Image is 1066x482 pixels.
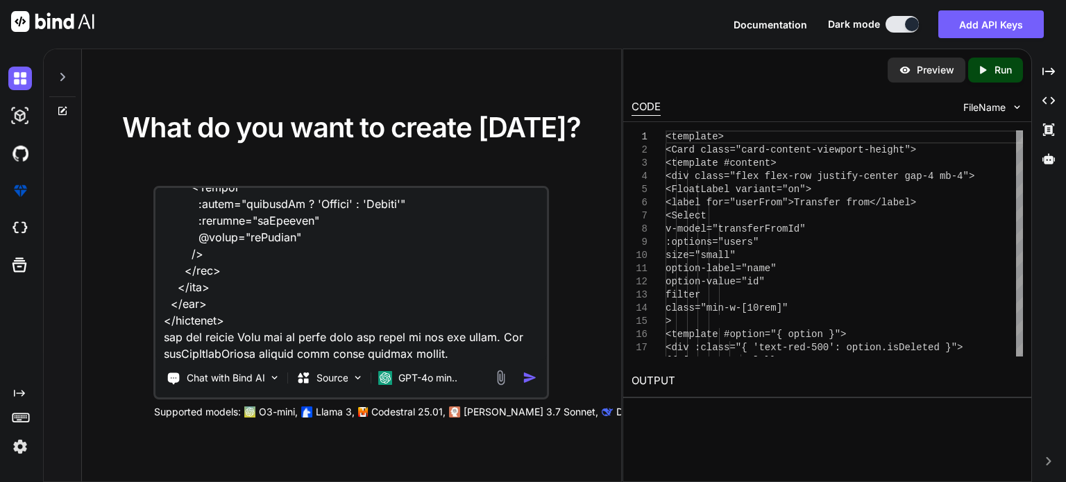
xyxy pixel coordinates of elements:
img: claude [450,406,461,418]
span: <label for="userFrom">Transfer from</lab [666,197,899,208]
img: premium [8,179,32,203]
span: <FloatLabel variant="on"> [666,184,811,195]
p: GPT-4o min.. [398,371,457,385]
span: class="min-w-[10rem]" [666,302,788,313]
span: <Card class="card-content-viewport-height"> [666,144,916,155]
img: Bind AI [11,11,94,32]
p: [PERSON_NAME] 3.7 Sonnet, [464,405,598,419]
span: option-value="id" [666,276,765,287]
img: settings [8,435,32,458]
div: 6 [632,196,648,209]
div: 3 [632,157,648,170]
img: attachment [493,370,509,386]
div: CODE [632,99,661,116]
p: Deepseek R1 [616,405,675,419]
div: 2 [632,144,648,157]
span: > [666,316,671,327]
div: 17 [632,341,648,354]
div: 4 [632,170,648,183]
span: size="small" [666,250,736,261]
p: Supported models: [154,405,241,419]
div: 18 [632,354,648,368]
span: <div class="flex flex-row justify-center gap [666,171,922,182]
span: FileName [963,101,1006,114]
span: <Select [666,210,707,221]
span: {{ [DOMAIN_NAME] }} [666,355,777,366]
img: Mistral-AI [359,407,369,417]
div: 12 [632,275,648,289]
span: -4 mb-4"> [922,171,975,182]
div: 13 [632,289,648,302]
img: darkChat [8,67,32,90]
p: Run [995,63,1012,77]
button: Add API Keys [938,10,1044,38]
span: el> [899,197,916,208]
img: Llama2 [302,406,313,418]
span: n.isDeleted }"> [876,342,963,353]
p: Llama 3, [316,405,355,419]
img: icon [523,370,537,385]
p: Source [316,371,348,385]
div: 11 [632,262,648,275]
span: v-model="transferFromId" [666,223,806,234]
div: 9 [632,236,648,249]
div: 15 [632,315,648,328]
div: 10 [632,249,648,262]
div: 7 [632,209,648,223]
div: 1 [632,130,648,144]
div: 16 [632,328,648,341]
p: Codestral 25.01, [371,405,446,419]
span: filter [666,289,700,300]
img: preview [899,64,911,76]
span: Documentation [734,19,807,31]
button: Documentation [734,17,807,32]
span: Dark mode [828,17,880,31]
span: <template> [666,131,724,142]
div: 8 [632,223,648,236]
span: <div :class="{ 'text-red-500': optio [666,342,875,353]
span: <template #content> [666,157,777,169]
span: :options="users" [666,236,759,248]
div: 5 [632,183,648,196]
img: darkAi-studio [8,104,32,128]
span: What do you want to create [DATE]? [122,110,581,144]
div: 14 [632,302,648,315]
img: Pick Models [353,372,364,384]
img: Pick Tools [269,372,281,384]
img: GPT-4 [245,406,256,418]
span: <template #option="{ option }"> [666,329,846,340]
img: githubDark [8,141,32,165]
textarea: <loremi dolo="si" ametc> adipis elit { SeddOeiusmoDtempo, InciDiduntuTlabor } etdo '~/magnaa/enim... [156,188,547,360]
p: Preview [917,63,954,77]
p: Chat with Bind AI [187,371,265,385]
p: O3-mini, [259,405,298,419]
h2: OUTPUT [623,365,1031,397]
span: option-label="name" [666,263,777,274]
img: claude [602,406,614,418]
img: cloudideIcon [8,216,32,240]
img: GPT-4o mini [379,371,393,385]
img: chevron down [1011,101,1023,113]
